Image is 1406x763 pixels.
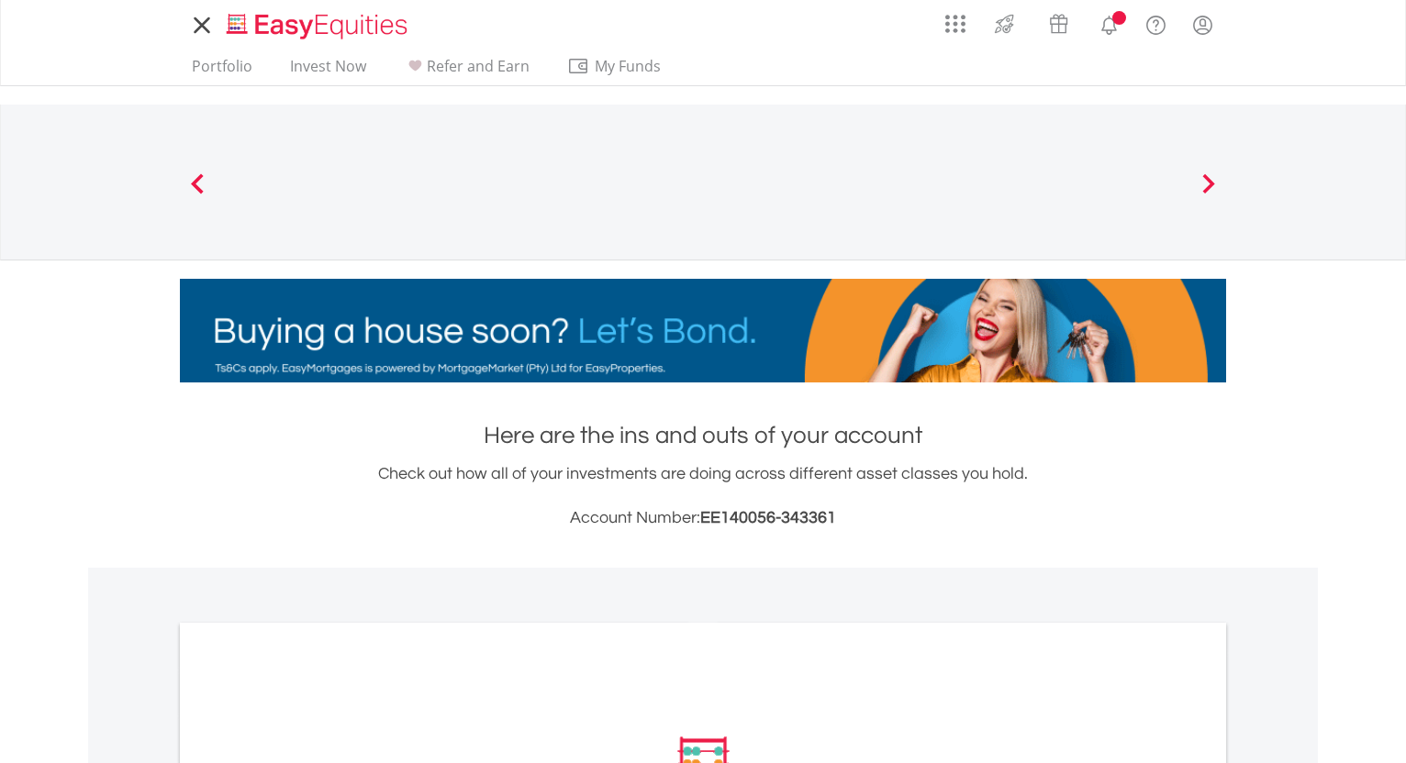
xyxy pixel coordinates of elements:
div: Check out how all of your investments are doing across different asset classes you hold. [180,461,1226,531]
a: Home page [219,5,415,41]
a: Portfolio [184,57,260,85]
h3: Account Number: [180,505,1226,531]
a: AppsGrid [933,5,977,34]
img: vouchers-v2.svg [1043,9,1074,39]
img: thrive-v2.svg [989,9,1020,39]
span: EE140056-343361 [700,509,836,526]
a: Vouchers [1032,5,1086,39]
img: EasyMortage Promotion Banner [180,279,1226,382]
img: EasyEquities_Logo.png [223,11,415,41]
img: grid-menu-icon.svg [945,14,965,34]
a: Invest Now [283,57,374,85]
h1: Here are the ins and outs of your account [180,419,1226,452]
span: Refer and Earn [427,56,530,76]
a: Refer and Earn [396,57,537,85]
a: My Profile [1179,5,1226,45]
a: FAQ's and Support [1133,5,1179,41]
span: My Funds [567,54,687,78]
a: Notifications [1086,5,1133,41]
